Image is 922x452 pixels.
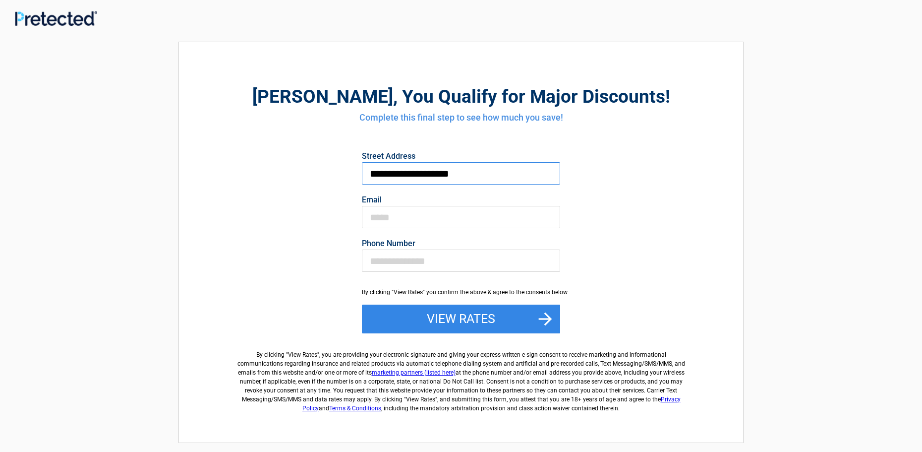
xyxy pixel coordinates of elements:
label: Street Address [362,152,560,160]
a: Privacy Policy [302,396,681,412]
img: Main Logo [15,11,97,26]
span: [PERSON_NAME] [252,86,393,107]
a: Terms & Conditions [329,405,381,412]
h2: , You Qualify for Major Discounts! [233,84,689,109]
span: View Rates [288,351,317,358]
div: By clicking "View Rates" you confirm the above & agree to the consents below [362,288,560,297]
label: Phone Number [362,240,560,248]
label: Email [362,196,560,204]
a: marketing partners (listed here) [372,369,456,376]
button: View Rates [362,305,560,333]
h4: Complete this final step to see how much you save! [233,111,689,124]
label: By clicking " ", you are providing your electronic signature and giving your express written e-si... [233,342,689,413]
